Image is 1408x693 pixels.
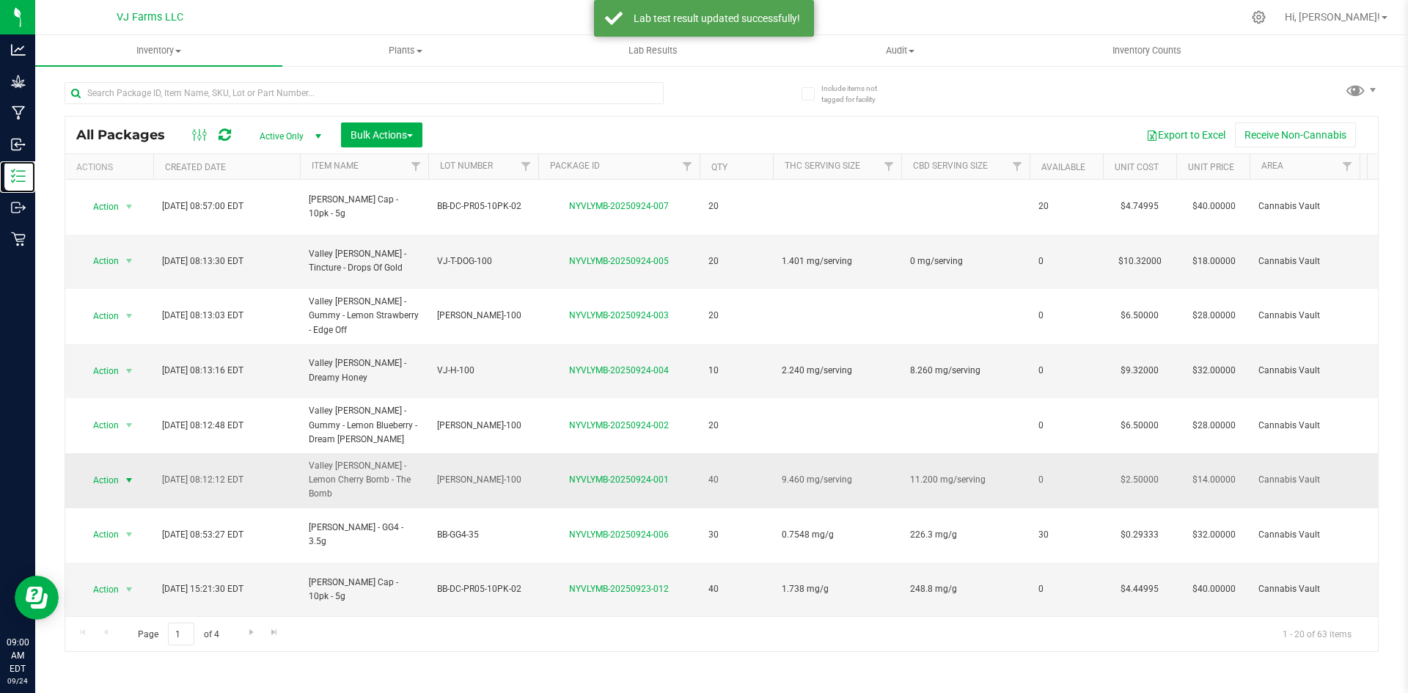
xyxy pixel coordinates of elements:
span: BB-DC-PR05-10PK-02 [437,199,529,213]
span: Cannabis Vault [1258,528,1351,542]
p: 09:00 AM EDT [7,636,29,675]
a: Audit [777,35,1024,66]
span: Valley [PERSON_NAME] - Gummy - Lemon Blueberry - Dream [PERSON_NAME] [309,404,419,447]
span: Cannabis Vault [1258,199,1351,213]
span: 0 [1038,419,1094,433]
span: select [120,197,139,217]
span: [DATE] 08:12:12 EDT [162,473,243,487]
inline-svg: Inbound [11,137,26,152]
a: Lot Number [440,161,493,171]
span: 20 [708,254,764,268]
span: 0 [1038,309,1094,323]
inline-svg: Retail [11,232,26,246]
span: [PERSON_NAME] Cap - 10pk - 5g [309,576,419,604]
a: Created Date [165,162,226,172]
span: select [120,415,139,436]
inline-svg: Inventory [11,169,26,183]
td: $0.29333 [1103,508,1176,563]
span: Valley [PERSON_NAME] - Dreamy Honey [309,356,419,384]
span: [PERSON_NAME] Cap - 10pk - 5g [309,193,419,221]
span: 8.260 mg/serving [910,364,1021,378]
div: Actions [76,162,147,172]
span: select [120,579,139,600]
span: Cannabis Vault [1258,364,1351,378]
a: Filter [514,154,538,179]
span: VJ-H-100 [437,364,529,378]
a: Go to the last page [264,623,285,642]
p: 09/24 [7,675,29,686]
a: CBD Serving Size [913,161,988,171]
td: $4.44995 [1103,562,1176,617]
span: Action [80,524,120,545]
a: Package ID [550,161,600,171]
span: [PERSON_NAME]-100 [437,309,529,323]
span: Action [80,251,120,271]
a: Unit Price [1188,162,1234,172]
span: 0 [1038,364,1094,378]
a: Available [1041,162,1085,172]
span: $18.00000 [1185,251,1243,272]
span: Cannabis Vault [1258,254,1351,268]
input: Search Package ID, Item Name, SKU, Lot or Part Number... [65,82,664,104]
span: [PERSON_NAME]-100 [437,473,529,487]
span: Action [80,415,120,436]
span: 9.460 mg/serving [782,473,892,487]
span: 226.3 mg/g [910,528,1021,542]
td: $6.50000 [1103,289,1176,344]
span: Lab Results [609,44,697,57]
span: select [120,470,139,491]
a: Item Name [312,161,359,171]
span: select [120,361,139,381]
span: [DATE] 08:12:48 EDT [162,419,243,433]
td: $4.74995 [1103,180,1176,235]
span: $28.00000 [1185,415,1243,436]
td: $2.50000 [1103,453,1176,508]
span: [PERSON_NAME] - GG4 - 3.5g [309,521,419,549]
td: $9.32000 [1103,344,1176,399]
span: Inventory Counts [1093,44,1201,57]
span: Action [80,306,120,326]
a: Area [1261,161,1283,171]
a: NYVLYMB-20250924-002 [569,420,669,430]
span: [DATE] 08:13:30 EDT [162,254,243,268]
td: $10.32000 [1103,235,1176,290]
span: Bulk Actions [351,129,413,141]
span: Page of 4 [125,623,231,645]
inline-svg: Grow [11,74,26,89]
span: $32.00000 [1185,360,1243,381]
a: NYVLYMB-20250924-004 [569,365,669,375]
a: NYVLYMB-20250924-005 [569,256,669,266]
span: 30 [1038,528,1094,542]
span: Valley [PERSON_NAME] - Gummy - Lemon Strawberry - Edge Off [309,295,419,337]
a: Filter [1005,154,1030,179]
span: VJ-T-DOG-100 [437,254,529,268]
span: BB-DC-PR05-10PK-02 [437,582,529,596]
span: 1.738 mg/g [782,582,892,596]
span: 2.240 mg/serving [782,364,892,378]
a: Filter [404,154,428,179]
a: NYVLYMB-20250924-003 [569,310,669,320]
span: Cannabis Vault [1258,582,1351,596]
a: Inventory Counts [1024,35,1271,66]
span: 0 [1038,582,1094,596]
a: Qty [711,162,727,172]
span: 20 [1038,199,1094,213]
div: Manage settings [1250,10,1268,24]
span: select [120,306,139,326]
inline-svg: Manufacturing [11,106,26,120]
span: $14.00000 [1185,469,1243,491]
a: NYVLYMB-20250924-001 [569,474,669,485]
span: select [120,524,139,545]
a: Go to the next page [241,623,262,642]
span: Inventory [35,44,282,57]
span: [PERSON_NAME]-100 [437,419,529,433]
span: $40.00000 [1185,579,1243,600]
span: [DATE] 15:21:30 EDT [162,582,243,596]
a: Plants [282,35,529,66]
span: [DATE] 08:13:03 EDT [162,309,243,323]
span: [DATE] 08:53:27 EDT [162,528,243,542]
span: Cannabis Vault [1258,473,1351,487]
input: 1 [168,623,194,645]
span: 1 - 20 of 63 items [1271,623,1363,645]
span: 40 [708,473,764,487]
